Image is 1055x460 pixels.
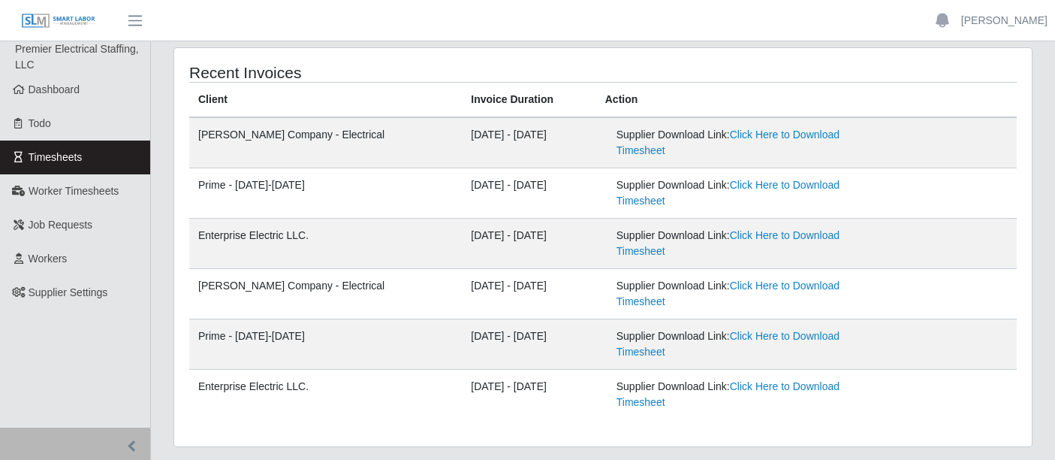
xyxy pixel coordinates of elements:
td: [DATE] - [DATE] [462,168,595,219]
div: Supplier Download Link: [616,228,863,259]
a: [PERSON_NAME] [961,13,1047,29]
td: Prime - [DATE]-[DATE] [189,319,462,370]
th: Invoice Duration [462,83,595,118]
span: Worker Timesheets [29,185,119,197]
span: Timesheets [29,151,83,163]
td: Enterprise Electric LLC. [189,219,462,269]
span: Supplier Settings [29,286,108,298]
td: [PERSON_NAME] Company - Electrical [189,269,462,319]
div: Supplier Download Link: [616,379,863,410]
td: Enterprise Electric LLC. [189,370,462,420]
span: Premier Electrical Staffing, LLC [15,43,139,71]
td: [DATE] - [DATE] [462,117,595,168]
td: [DATE] - [DATE] [462,219,595,269]
img: SLM Logo [21,13,96,29]
span: Job Requests [29,219,93,231]
td: [DATE] - [DATE] [462,319,595,370]
div: Supplier Download Link: [616,328,863,360]
th: Client [189,83,462,118]
td: Prime - [DATE]-[DATE] [189,168,462,219]
td: [DATE] - [DATE] [462,370,595,420]
span: Todo [29,117,51,129]
td: [DATE] - [DATE] [462,269,595,319]
span: Dashboard [29,83,80,95]
div: Supplier Download Link: [616,278,863,310]
div: Supplier Download Link: [616,127,863,159]
span: Workers [29,253,68,265]
div: Supplier Download Link: [616,177,863,209]
td: [PERSON_NAME] Company - Electrical [189,117,462,168]
h4: Recent Invoices [189,63,521,82]
th: Action [596,83,1017,118]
